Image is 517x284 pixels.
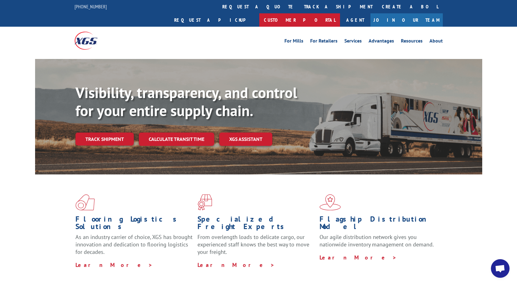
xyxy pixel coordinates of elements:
a: Resources [401,38,423,45]
h1: Flagship Distribution Model [320,215,437,233]
a: Agent [340,13,370,27]
img: xgs-icon-flagship-distribution-model-red [320,194,341,210]
a: Customer Portal [259,13,340,27]
a: About [429,38,443,45]
a: Calculate transit time [139,133,214,146]
a: Learn More > [75,261,153,268]
span: As an industry carrier of choice, XGS has brought innovation and dedication to flooring logistics... [75,233,193,255]
a: For Mills [284,38,303,45]
span: Our agile distribution network gives you nationwide inventory management on demand. [320,233,434,248]
a: Services [344,38,362,45]
h1: Flooring Logistics Solutions [75,215,193,233]
a: Learn More > [320,254,397,261]
img: xgs-icon-total-supply-chain-intelligence-red [75,194,95,210]
a: [PHONE_NUMBER] [75,3,107,10]
a: Request a pickup [170,13,259,27]
a: Join Our Team [370,13,443,27]
b: Visibility, transparency, and control for your entire supply chain. [75,83,297,120]
a: For Retailers [310,38,338,45]
a: XGS ASSISTANT [219,133,272,146]
div: Open chat [491,259,510,278]
a: Track shipment [75,133,134,146]
img: xgs-icon-focused-on-flooring-red [197,194,212,210]
p: From overlength loads to delicate cargo, our experienced staff knows the best way to move your fr... [197,233,315,261]
h1: Specialized Freight Experts [197,215,315,233]
a: Learn More > [197,261,275,268]
a: Advantages [369,38,394,45]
